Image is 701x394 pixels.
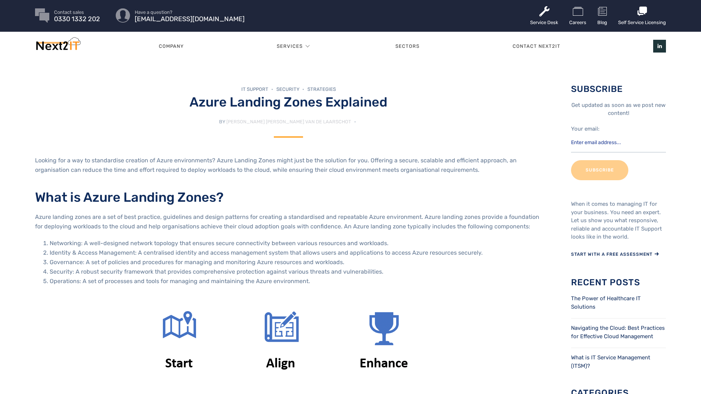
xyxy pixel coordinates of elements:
[112,35,230,57] a: Company
[50,277,542,286] li: Operations: A set of processes and tools for managing and maintaining the Azure environment.
[54,17,100,22] span: 0330 1332 202
[50,248,542,258] li: Identity & Access Management: A centralised identity and access management system that allows use...
[35,189,542,205] h2: What is Azure Landing Zones?
[571,278,666,287] h3: Recent Posts
[35,37,81,54] img: Next2IT
[571,125,600,132] label: Your email:
[54,10,100,22] a: Contact sales 0330 1332 202
[349,35,466,57] a: Sectors
[241,86,275,92] a: IT Support
[571,101,666,117] p: Get updated as soon as we post new content!
[307,86,336,92] a: Strategies
[226,119,351,124] a: [PERSON_NAME] [PERSON_NAME] Van de Laarschot
[135,10,245,15] span: Have a question?
[571,295,641,310] a: The Power of Healthcare IT Solutions
[571,84,666,94] h3: Subscribe
[54,10,100,15] span: Contact sales
[571,354,650,369] a: What is IT Service Management (ITSM)?
[50,239,542,248] li: Networking: A well-designed network topology that ensures secure connectivity between various res...
[135,17,245,22] span: [EMAIL_ADDRESS][DOMAIN_NAME]
[219,119,225,124] span: by
[276,86,306,92] a: Security
[466,35,607,57] a: Contact Next2IT
[35,156,542,175] p: Looking for a way to standardise creation of Azure environments? Azure Landing Zones might just b...
[571,200,666,241] p: When it comes to managing IT for your business. You need an expert. Let us show you what responsi...
[571,325,665,340] a: Navigating the Cloud: Best Practices for Effective Cloud Management
[571,160,628,180] input: Subscribe
[35,212,542,231] p: Azure landing zones are a set of best practice, guidelines and design patterns for creating a sta...
[277,35,303,57] a: Services
[50,258,542,267] li: Governance: A set of policies and procedures for managing and monitoring Azure resources and work...
[35,94,542,110] h1: Azure Landing Zones Explained
[50,267,542,277] li: Security: A robust security framework that provides comprehensive protection against various thre...
[571,248,659,259] a: START WITH A FREE ASSESSMENT
[135,10,245,22] a: Have a question? [EMAIL_ADDRESS][DOMAIN_NAME]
